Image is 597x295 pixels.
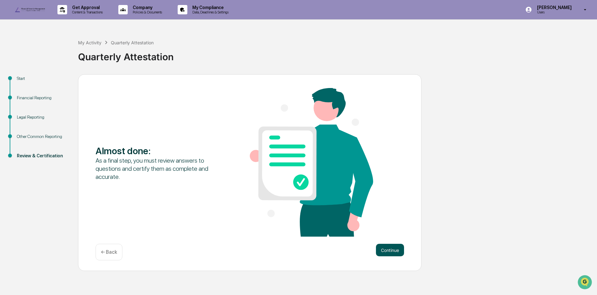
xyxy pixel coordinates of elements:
[128,5,165,10] p: Company
[15,7,45,12] img: logo
[187,5,232,10] p: My Compliance
[78,40,101,45] div: My Activity
[4,88,42,99] a: 🔎Data Lookup
[376,244,404,256] button: Continue
[128,10,165,14] p: Policies & Documents
[6,48,17,59] img: 1746055101610-c473b297-6a78-478c-a979-82029cc54cd1
[21,54,79,59] div: We're available if you need us!
[12,91,39,97] span: Data Lookup
[6,13,114,23] p: How can we help?
[17,95,68,101] div: Financial Reporting
[17,133,68,140] div: Other Common Reporting
[577,274,594,291] iframe: Open customer support
[187,10,232,14] p: Data, Deadlines & Settings
[6,91,11,96] div: 🔎
[532,5,575,10] p: [PERSON_NAME]
[17,75,68,82] div: Start
[67,5,106,10] p: Get Approval
[78,46,594,62] div: Quarterly Attestation
[21,48,102,54] div: Start new chat
[96,145,219,156] div: Almost done :
[12,79,40,85] span: Preclearance
[43,76,80,87] a: 🗄️Attestations
[17,153,68,159] div: Review & Certification
[62,106,76,111] span: Pylon
[250,88,373,237] img: Almost done
[52,79,77,85] span: Attestations
[6,79,11,84] div: 🖐️
[96,156,219,181] div: As a final step, you must review answers to questions and certify them as complete and accurate.
[4,76,43,87] a: 🖐️Preclearance
[101,249,117,255] p: ← Back
[106,50,114,57] button: Start new chat
[67,10,106,14] p: Content & Transactions
[532,10,575,14] p: Users
[44,106,76,111] a: Powered byPylon
[17,114,68,120] div: Legal Reporting
[111,40,154,45] div: Quarterly Attestation
[45,79,50,84] div: 🗄️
